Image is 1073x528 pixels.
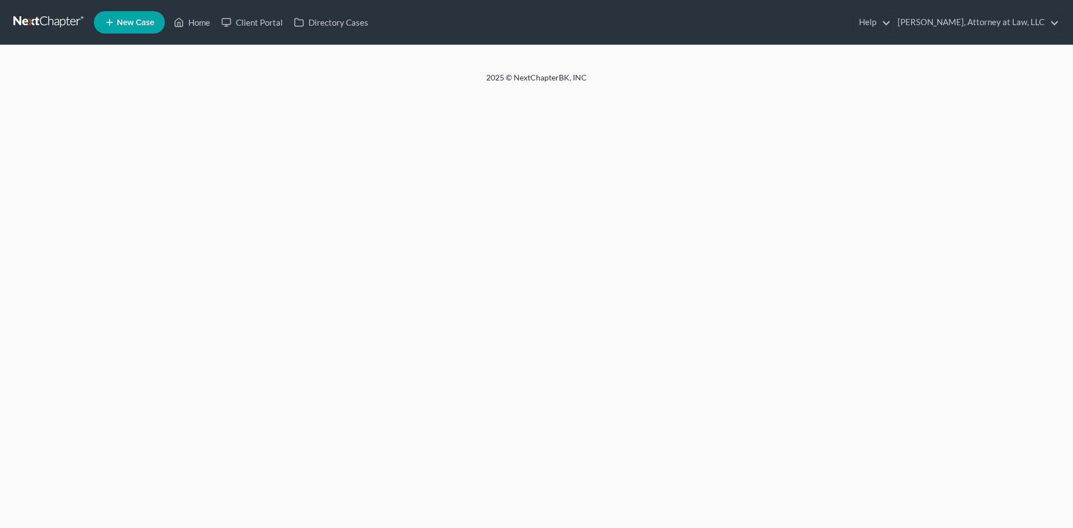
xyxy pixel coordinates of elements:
a: Home [168,12,216,32]
a: Help [853,12,891,32]
div: 2025 © NextChapterBK, INC [218,72,855,92]
a: [PERSON_NAME], Attorney at Law, LLC [892,12,1059,32]
a: Directory Cases [288,12,374,32]
new-legal-case-button: New Case [94,11,165,34]
a: Client Portal [216,12,288,32]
